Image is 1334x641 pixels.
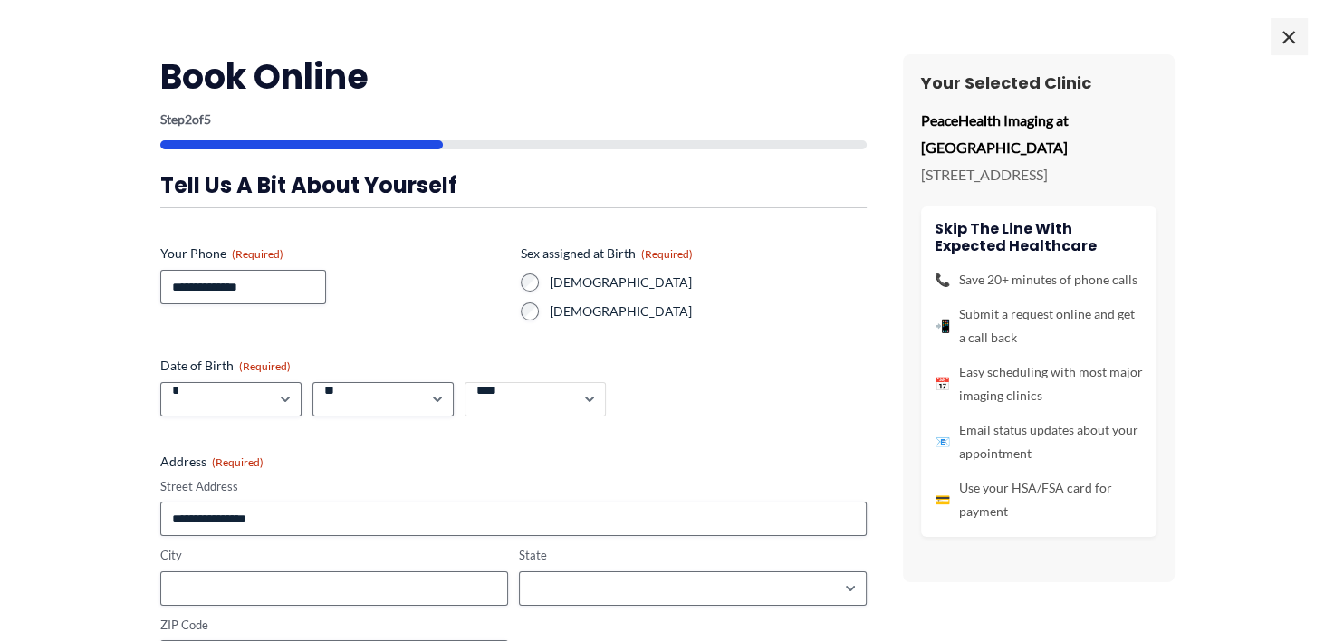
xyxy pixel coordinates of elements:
li: Save 20+ minutes of phone calls [935,268,1143,292]
h3: Your Selected Clinic [921,72,1156,93]
label: Your Phone [160,244,506,263]
span: (Required) [212,455,264,469]
li: Email status updates about your appointment [935,418,1143,465]
span: (Required) [641,247,693,261]
label: City [160,547,508,564]
span: 💳 [935,488,950,512]
li: Easy scheduling with most major imaging clinics [935,360,1143,407]
legend: Address [160,453,264,471]
label: [DEMOGRAPHIC_DATA] [550,273,867,292]
p: [STREET_ADDRESS] [921,161,1156,188]
span: (Required) [239,359,291,373]
legend: Sex assigned at Birth [521,244,693,263]
span: 📧 [935,430,950,454]
p: Step of [160,113,867,126]
p: PeaceHealth Imaging at [GEOGRAPHIC_DATA] [921,107,1156,160]
label: State [519,547,867,564]
span: 📞 [935,268,950,292]
span: 2 [185,111,192,127]
span: 📲 [935,314,950,338]
li: Submit a request online and get a call back [935,302,1143,349]
h3: Tell us a bit about yourself [160,171,867,199]
h4: Skip the line with Expected Healthcare [935,220,1143,254]
li: Use your HSA/FSA card for payment [935,476,1143,523]
span: × [1271,18,1307,54]
label: [DEMOGRAPHIC_DATA] [550,302,867,320]
span: 5 [204,111,211,127]
label: ZIP Code [160,617,508,634]
label: Street Address [160,478,867,495]
legend: Date of Birth [160,357,291,375]
h2: Book Online [160,54,867,99]
span: (Required) [232,247,283,261]
span: 📅 [935,372,950,396]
